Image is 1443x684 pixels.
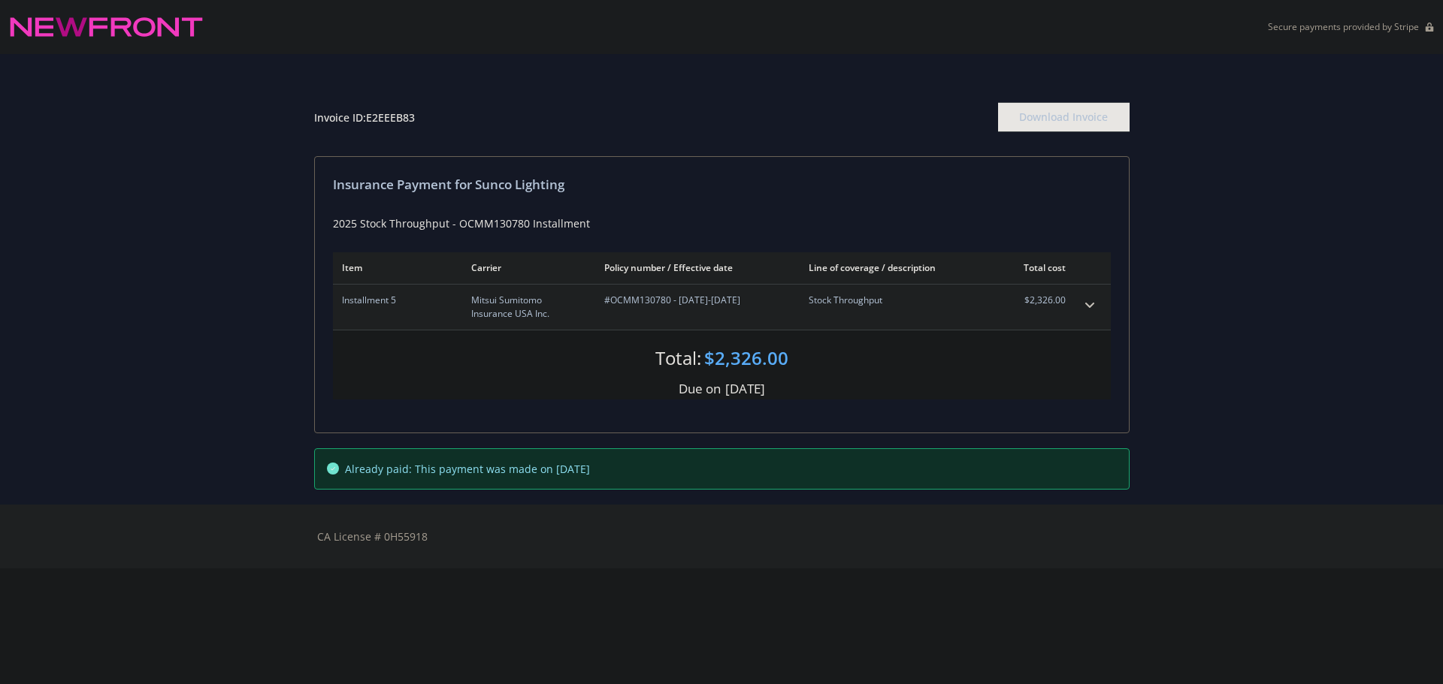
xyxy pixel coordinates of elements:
[471,294,580,321] span: Mitsui Sumitomo Insurance USA Inc.
[679,379,721,399] div: Due on
[1009,261,1066,274] div: Total cost
[317,529,1127,544] div: CA License # 0H55918
[314,110,415,125] div: Invoice ID: E2EEEB83
[1078,294,1102,318] button: expand content
[809,294,985,307] span: Stock Throughput
[1268,20,1419,33] p: Secure payments provided by Stripe
[342,261,447,274] div: Item
[471,261,580,274] div: Carrier
[342,294,447,307] span: Installment 5
[704,345,788,371] div: $2,326.00
[333,215,1111,231] div: 2025 Stock Throughput - OCMM130780 Installment
[809,261,985,274] div: Line of coverage / description
[998,103,1130,131] div: Download Invoice
[604,261,785,274] div: Policy number / Effective date
[655,345,701,371] div: Total:
[333,285,1111,330] div: Installment 5Mitsui Sumitomo Insurance USA Inc.#OCMM130780 - [DATE]-[DATE]Stock Throughput$2,326....
[725,379,765,399] div: [DATE]
[1009,294,1066,307] span: $2,326.00
[333,175,1111,194] div: Insurance Payment for Sunco Lighting
[345,461,590,477] span: Already paid: This payment was made on [DATE]
[604,294,785,307] span: #OCMM130780 - [DATE]-[DATE]
[998,102,1130,132] button: Download Invoice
